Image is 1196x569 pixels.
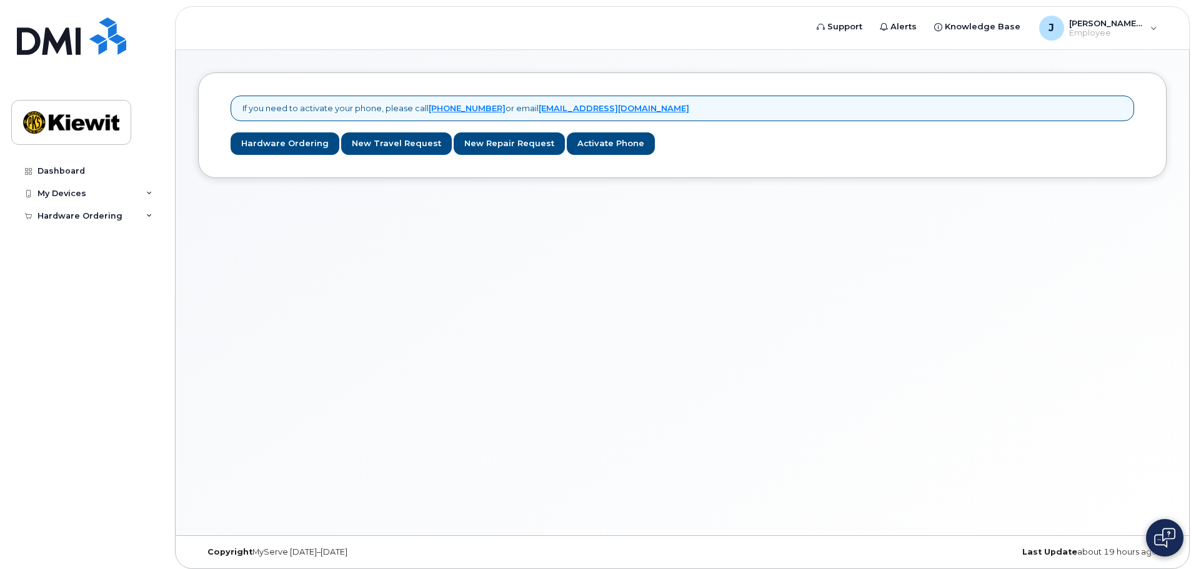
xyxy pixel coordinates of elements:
[844,547,1167,557] div: about 19 hours ago
[567,132,655,156] a: Activate Phone
[454,132,565,156] a: New Repair Request
[242,102,689,114] p: If you need to activate your phone, please call or email
[231,132,339,156] a: Hardware Ordering
[429,103,506,113] a: [PHONE_NUMBER]
[207,547,252,557] strong: Copyright
[341,132,452,156] a: New Travel Request
[1022,547,1077,557] strong: Last Update
[539,103,689,113] a: [EMAIL_ADDRESS][DOMAIN_NAME]
[198,547,521,557] div: MyServe [DATE]–[DATE]
[1154,528,1175,548] img: Open chat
